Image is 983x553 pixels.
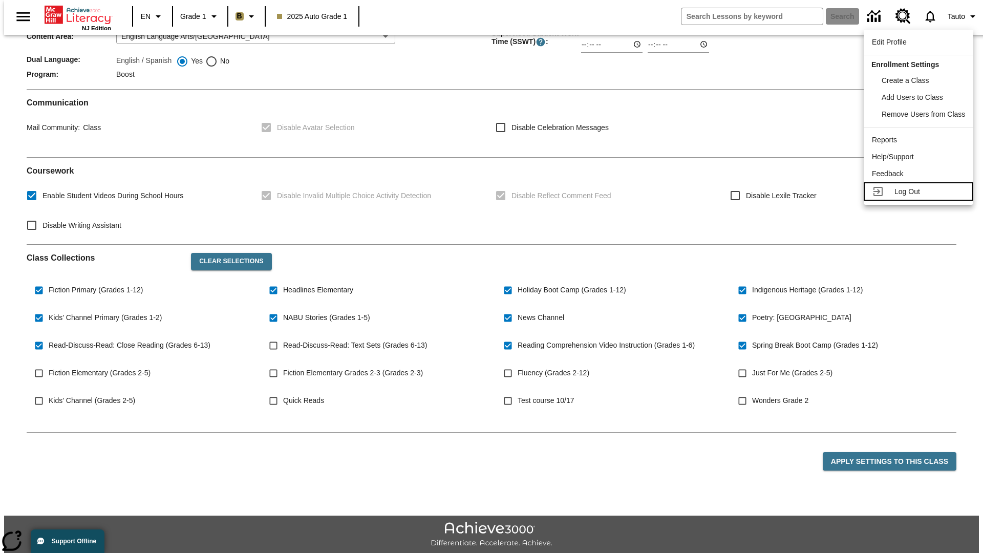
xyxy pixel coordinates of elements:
[882,76,929,84] span: Create a Class
[872,38,907,46] span: Edit Profile
[872,153,914,161] span: Help/Support
[871,60,939,69] span: Enrollment Settings
[872,169,903,178] span: Feedback
[882,93,943,101] span: Add Users to Class
[872,136,897,144] span: Reports
[894,187,920,196] span: Log Out
[882,110,965,118] span: Remove Users from Class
